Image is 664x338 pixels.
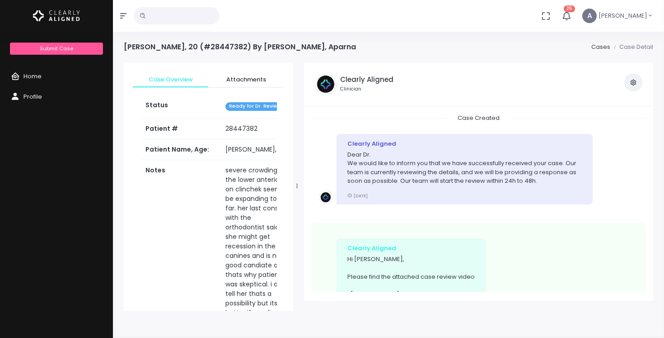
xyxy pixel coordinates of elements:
[140,118,220,139] th: Patient #
[33,6,80,25] img: Logo Horizontal
[347,139,582,148] div: Clearly Aligned
[23,92,42,101] span: Profile
[311,114,646,292] div: scrollable content
[347,193,368,199] small: [DATE]
[340,76,393,84] h5: Clearly Aligned
[599,11,647,20] span: [PERSON_NAME]
[140,160,220,333] th: Notes
[225,102,285,111] span: Ready for Dr. Review
[220,160,297,333] td: severe crowding. the lower anteriors on clinchek seem to be expanding too far. her last consult w...
[23,72,42,81] span: Home
[347,255,475,299] p: Hi [PERSON_NAME], Please find the attached case review video ~[PERSON_NAME]
[220,119,297,139] td: 28447382
[220,139,297,160] td: [PERSON_NAME], 20
[140,139,220,160] th: Patient Name, Age:
[347,150,582,186] p: Dear Dr. We would like to inform you that we have successfully received your case. Our team is cu...
[124,43,356,51] h4: [PERSON_NAME], 20 (#28447382) By [PERSON_NAME], Aparna
[347,244,475,253] div: Clearly Aligned
[124,62,293,311] div: scrollable content
[215,75,276,84] span: Attachments
[610,43,653,52] li: Case Detail
[140,95,220,118] th: Status
[340,86,393,93] small: Clinician
[447,111,510,125] span: Case Created
[140,75,201,84] span: Case Overview
[10,43,103,55] a: Submit Case
[564,5,575,12] span: 25
[40,45,73,52] span: Submit Case
[591,43,610,51] a: Cases
[582,9,597,23] span: A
